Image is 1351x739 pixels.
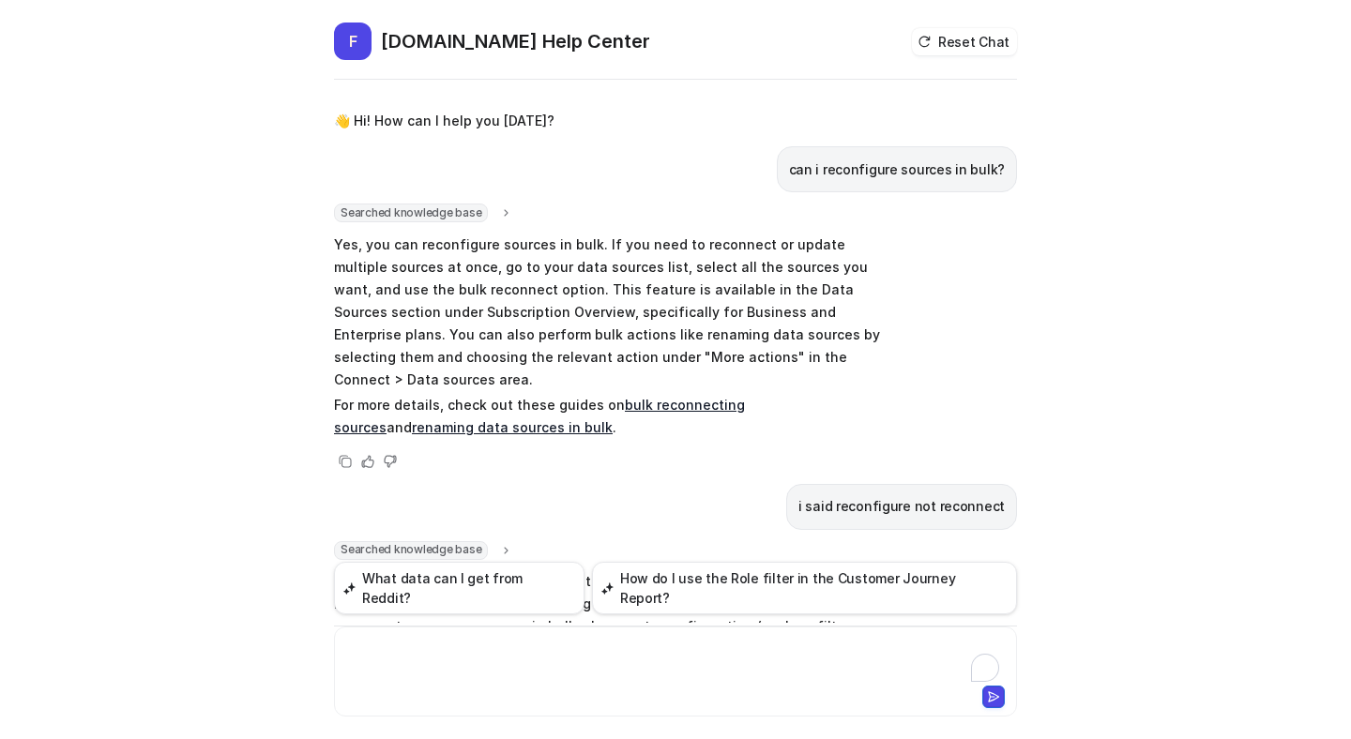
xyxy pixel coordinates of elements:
[334,110,554,132] p: 👋 Hi! How can I help you [DATE]?
[334,234,883,391] p: Yes, you can reconfigure sources in bulk. If you need to reconnect or update multiple sources at ...
[339,639,1012,682] div: To enrich screen reader interactions, please activate Accessibility in Grammarly extension settings
[334,394,883,439] p: For more details, check out these guides on and .
[912,28,1017,55] button: Reset Chat
[334,541,488,560] span: Searched knowledge base
[334,204,488,222] span: Searched knowledge base
[334,562,584,614] button: What data can I get from Reddit?
[789,158,1005,181] p: can i reconfigure sources in bulk?
[334,23,372,60] span: F
[412,419,613,435] a: renaming data sources in bulk
[592,562,1017,614] button: How do I use the Role filter in the Customer Journey Report?
[798,495,1005,518] p: i said reconfigure not reconnect
[381,28,650,54] h2: [DOMAIN_NAME] Help Center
